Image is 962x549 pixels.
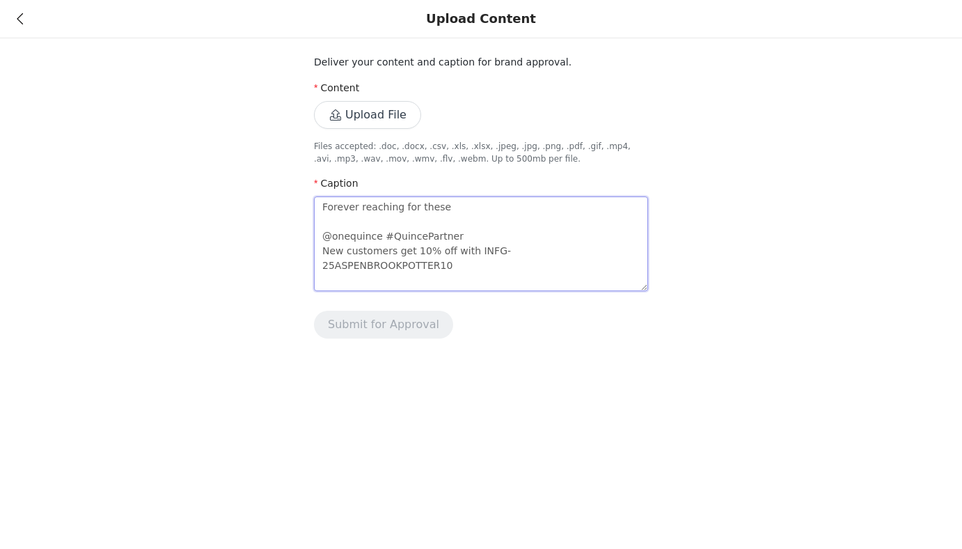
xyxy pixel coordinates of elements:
[314,110,421,121] span: Upload File
[314,311,453,339] button: Submit for Approval
[426,11,536,26] div: Upload Content
[314,82,359,93] label: Content
[314,140,648,165] p: Files accepted: .doc, .docx, .csv, .xls, .xlsx, .jpeg, .jpg, .png, .pdf, .gif, .mp4, .avi, .mp3, ...
[314,101,421,129] button: Upload File
[314,178,358,189] label: Caption
[314,55,648,70] p: Deliver your content and caption for brand approval.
